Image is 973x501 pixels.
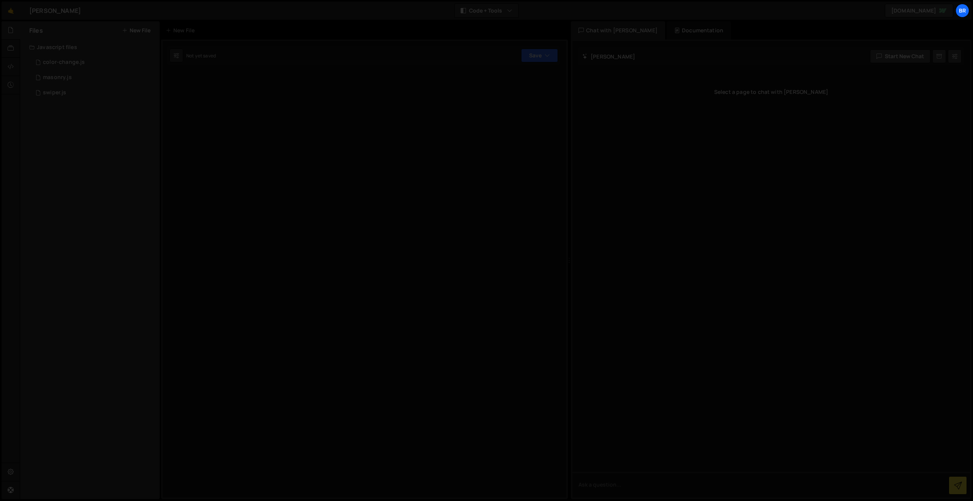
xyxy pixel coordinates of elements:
div: New File [166,27,198,34]
div: 16297/44719.js [29,55,160,70]
button: New File [122,27,151,33]
div: masonry.js [43,74,72,81]
button: Code + Tools [455,4,518,17]
div: 16297/44199.js [29,70,160,85]
div: [PERSON_NAME] [29,6,81,15]
a: 🤙 [2,2,20,20]
h2: [PERSON_NAME] [582,53,635,60]
a: Br [956,4,969,17]
div: color-change.js [43,59,85,66]
button: Save [521,49,558,62]
div: Javascript files [20,40,160,55]
div: Not yet saved [186,52,216,59]
h2: Files [29,26,43,35]
button: Start new chat [870,49,930,63]
div: Chat with [PERSON_NAME] [571,21,665,40]
div: swiper.js [43,89,66,96]
div: 16297/44014.js [29,85,160,100]
a: [DOMAIN_NAME] [885,4,953,17]
div: Documentation [667,21,731,40]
